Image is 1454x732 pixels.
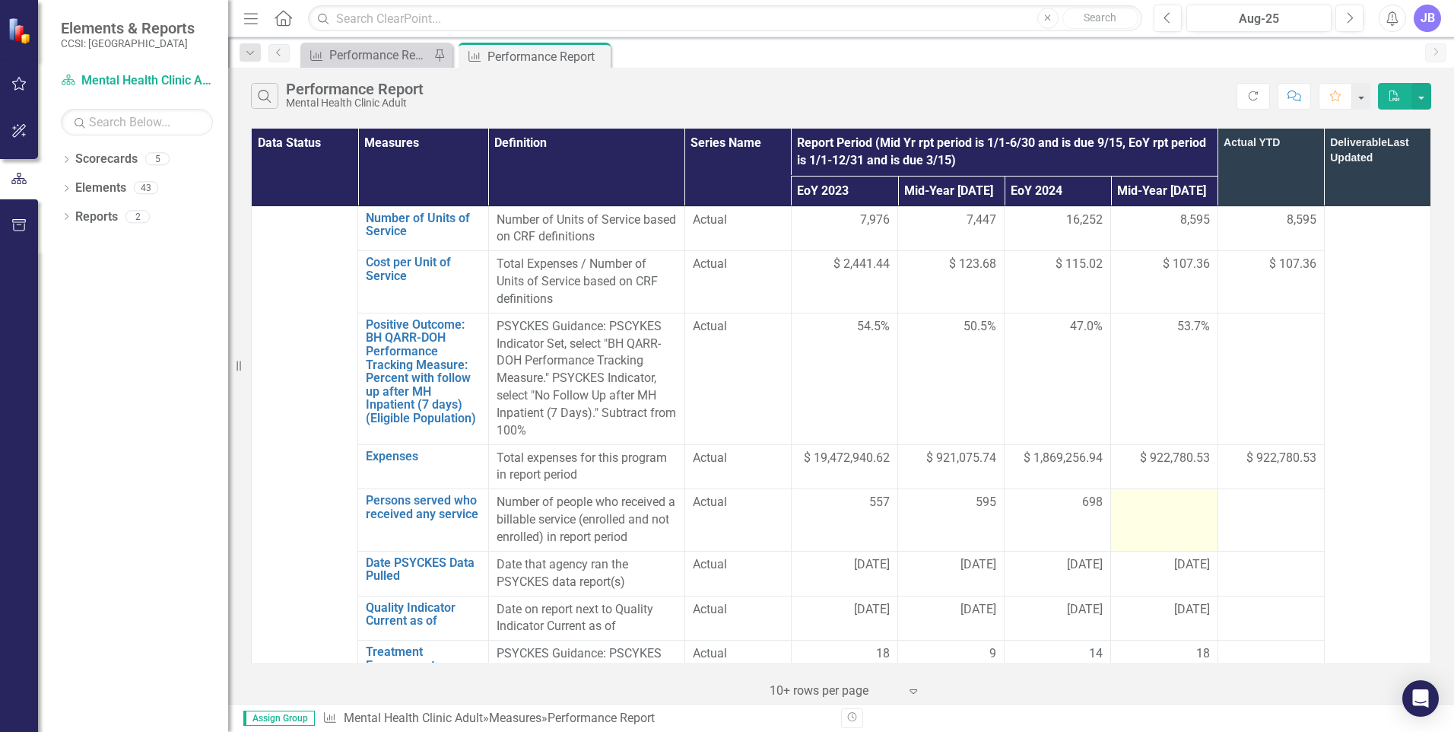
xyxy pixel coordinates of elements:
[243,711,315,726] span: Assign Group
[854,556,890,574] span: [DATE]
[1005,313,1111,444] td: Double-Click to Edit
[960,601,996,619] span: [DATE]
[1111,313,1217,444] td: Double-Click to Edit
[366,494,481,520] a: Persons served who received any service
[876,645,890,663] span: 18
[1111,551,1217,596] td: Double-Click to Edit
[976,494,996,511] span: 595
[1196,645,1210,663] span: 18
[304,46,430,65] a: Performance Report
[1402,680,1439,717] div: Open Intercom Messenger
[854,601,890,619] span: [DATE]
[286,97,424,109] div: Mental Health Clinic Adult
[497,494,677,546] div: Number of people who received a billable service (enrolled and not enrolled) in report period
[75,151,138,168] a: Scorecards
[1414,5,1441,32] button: JB
[145,153,170,166] div: 5
[1269,256,1316,271] span: $ 107.36
[366,601,481,628] a: Quality Indicator Current as of
[1024,450,1103,467] span: $ 1,869,256.94
[497,556,677,591] div: Date that agency ran the PSYCKES data report(s)
[358,206,489,251] td: Double-Click to Edit Right Click for Context Menu
[693,212,783,229] span: Actual
[1089,645,1103,663] span: 14
[322,710,830,727] div: » »
[1111,596,1217,641] td: Double-Click to Edit
[791,313,897,444] td: Double-Click to Edit
[286,81,424,97] div: Performance Report
[358,596,489,641] td: Double-Click to Edit Right Click for Context Menu
[693,601,783,619] span: Actual
[366,212,481,238] a: Number of Units of Service
[497,450,677,485] p: Total expenses for this program in report period
[497,256,677,308] div: Total Expenses / Number of Units of Service based on CRF definitions
[61,19,195,37] span: Elements & Reports
[61,37,195,49] small: CCSI: [GEOGRAPHIC_DATA]
[791,489,897,552] td: Double-Click to Edit
[960,556,996,574] span: [DATE]
[1084,11,1116,24] span: Search
[358,489,489,552] td: Double-Click to Edit Right Click for Context Menu
[869,494,890,511] span: 557
[1066,212,1103,229] span: 16,252
[898,551,1005,596] td: Double-Click to Edit
[497,318,677,440] div: PSYCKES Guidance: PSCYKES Indicator Set, select "BH QARR-DOH Performance Tracking Measure." PSYCK...
[1180,212,1210,229] span: 8,595
[366,556,481,583] a: Date PSYCKES Data Pulled
[366,318,481,425] a: Positive Outcome: BH QARR-DOH Performance Tracking Measure: Percent with follow up after MH Inpat...
[693,450,783,467] span: Actual
[898,444,1005,489] td: Double-Click to Edit
[804,450,890,467] span: $ 19,472,940.62
[693,556,783,574] span: Actual
[693,645,783,663] span: Actual
[967,212,996,229] span: 7,447
[949,256,996,273] span: $ 123.68
[358,313,489,444] td: Double-Click to Edit Right Click for Context Menu
[693,318,783,336] span: Actual
[75,208,118,226] a: Reports
[926,450,996,467] span: $ 921,075.74
[366,450,481,463] a: Expenses
[1177,318,1210,336] span: 53.7%
[898,596,1005,641] td: Double-Click to Edit
[1067,556,1103,574] span: [DATE]
[1140,450,1210,467] span: $ 922,780.53
[1192,10,1326,28] div: Aug-25
[358,551,489,596] td: Double-Click to Edit Right Click for Context Menu
[366,256,481,282] a: Cost per Unit of Service
[791,444,897,489] td: Double-Click to Edit
[1067,601,1103,619] span: [DATE]
[1005,206,1111,251] td: Double-Click to Edit
[8,17,34,43] img: ClearPoint Strategy
[1082,494,1103,511] span: 698
[1163,256,1210,273] span: $ 107.36
[548,711,655,725] div: Performance Report
[1174,601,1210,619] span: [DATE]
[1070,318,1103,336] span: 47.0%
[1062,8,1138,29] button: Search
[1246,450,1316,465] span: $ 922,780.53
[898,313,1005,444] td: Double-Click to Edit
[125,210,150,223] div: 2
[358,444,489,489] td: Double-Click to Edit Right Click for Context Menu
[487,47,607,66] div: Performance Report
[693,256,783,273] span: Actual
[1111,489,1217,552] td: Double-Click to Edit
[1186,5,1332,32] button: Aug-25
[61,72,213,90] a: Mental Health Clinic Adult
[497,212,677,247] p: Number of Units of Service based on CRF definitions
[833,256,890,273] span: $ 2,441.44
[1005,489,1111,552] td: Double-Click to Edit
[308,5,1142,32] input: Search ClearPoint...
[1005,596,1111,641] td: Double-Click to Edit
[75,180,126,197] a: Elements
[898,489,1005,552] td: Double-Click to Edit
[898,206,1005,251] td: Double-Click to Edit
[791,596,897,641] td: Double-Click to Edit
[964,318,996,336] span: 50.5%
[1005,444,1111,489] td: Double-Click to Edit
[489,711,541,725] a: Measures
[1111,444,1217,489] td: Double-Click to Edit
[791,551,897,596] td: Double-Click to Edit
